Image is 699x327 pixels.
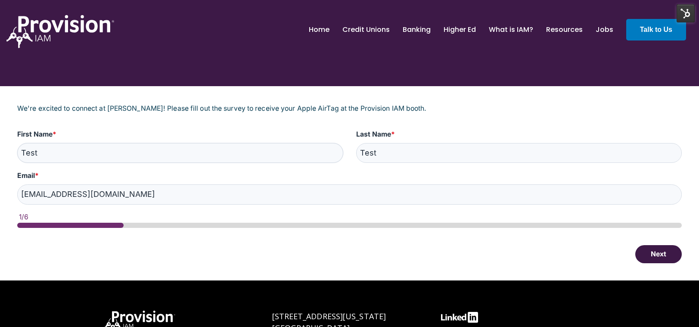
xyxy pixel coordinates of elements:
[19,213,682,221] div: 1/6
[309,22,329,37] a: Home
[640,26,672,33] strong: Talk to Us
[17,103,682,114] p: We're excited to connect at [PERSON_NAME]! Please fill out the survey to receive your Apple AirTa...
[342,22,390,37] a: Credit Unions
[489,22,533,37] a: What is IAM?
[596,22,613,37] a: Jobs
[302,16,620,44] nav: menu
[635,245,682,263] button: Next
[403,22,431,37] a: Banking
[444,22,476,37] a: Higher Ed
[546,22,583,37] a: Resources
[17,223,682,228] div: page 1 of 6
[17,171,35,180] span: Email
[272,311,386,321] span: [STREET_ADDRESS][US_STATE]
[440,311,479,324] img: linkedin
[6,15,114,48] img: ProvisionIAM-Logo-White
[677,4,695,22] img: HubSpot Tools Menu Toggle
[17,130,53,138] span: First Name
[626,19,686,40] a: Talk to Us
[356,130,391,138] span: Last Name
